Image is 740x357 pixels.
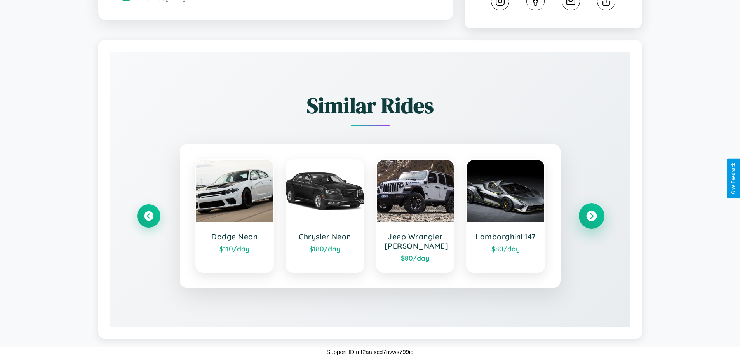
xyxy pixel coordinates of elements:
a: Jeep Wrangler [PERSON_NAME]$80/day [376,159,455,273]
div: Give Feedback [731,163,736,194]
a: Dodge Neon$110/day [195,159,274,273]
a: Lamborghini 147$80/day [466,159,545,273]
div: $ 80 /day [475,244,536,253]
div: $ 80 /day [385,254,446,262]
div: $ 180 /day [294,244,356,253]
h3: Dodge Neon [204,232,266,241]
h3: Lamborghini 147 [475,232,536,241]
h3: Jeep Wrangler [PERSON_NAME] [385,232,446,251]
a: Chrysler Neon$180/day [286,159,364,273]
p: Support ID: mf2aafxcd7nvws799io [326,347,413,357]
h2: Similar Rides [137,91,603,120]
h3: Chrysler Neon [294,232,356,241]
div: $ 110 /day [204,244,266,253]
